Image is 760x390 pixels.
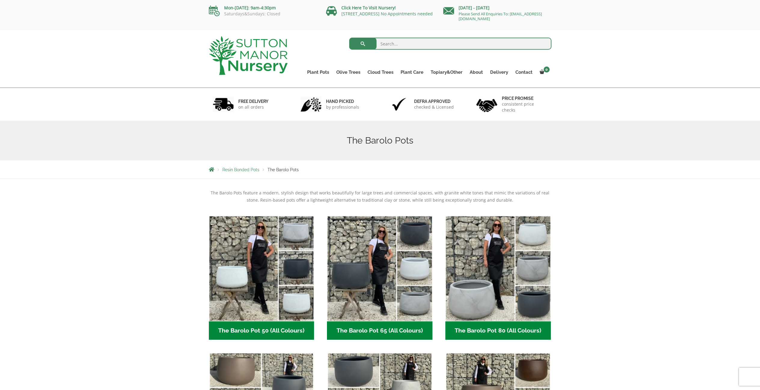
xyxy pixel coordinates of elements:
h6: FREE DELIVERY [238,99,268,104]
a: Visit product category The Barolo Pot 65 (All Colours) [327,216,432,340]
img: 3.jpg [389,97,410,112]
input: Search... [349,38,551,50]
img: 4.jpg [476,95,497,113]
h6: Defra approved [414,99,454,104]
img: The Barolo Pot 65 (All Colours) [327,216,432,321]
a: About [466,68,487,76]
p: by professionals [326,104,359,110]
a: Please Send All Enquiries To: [EMAIL_ADDRESS][DOMAIN_NAME] [459,11,542,21]
a: Olive Trees [333,68,364,76]
h2: The Barolo Pot 50 (All Colours) [209,321,314,340]
p: Saturdays&Sundays: Closed [209,11,317,16]
p: consistent price checks [502,101,548,113]
img: logo [209,36,288,75]
a: Visit product category The Barolo Pot 80 (All Colours) [445,216,551,340]
img: 2.jpg [301,97,322,112]
a: Plant Pots [304,68,333,76]
h6: Price promise [502,96,548,101]
nav: Breadcrumbs [209,167,551,172]
p: The Barolo Pots feature a modern, stylish design that works beautifully for large trees and comme... [209,189,551,204]
h2: The Barolo Pot 65 (All Colours) [327,321,432,340]
h1: The Barolo Pots [209,135,551,146]
a: Cloud Trees [364,68,397,76]
span: The Barolo Pots [267,167,299,172]
h2: The Barolo Pot 80 (All Colours) [445,321,551,340]
a: Resin Bonded Pots [222,167,259,172]
a: [STREET_ADDRESS] No Appointments needed [341,11,433,17]
a: Click Here To Visit Nursery! [341,5,396,11]
a: Plant Care [397,68,427,76]
p: checked & Licensed [414,104,454,110]
img: 1.jpg [213,97,234,112]
a: 0 [536,68,551,76]
span: 0 [544,67,550,73]
h6: hand picked [326,99,359,104]
a: Contact [512,68,536,76]
p: on all orders [238,104,268,110]
p: Mon-[DATE]: 9am-4:30pm [209,4,317,11]
img: The Barolo Pot 80 (All Colours) [445,216,551,321]
a: Visit product category The Barolo Pot 50 (All Colours) [209,216,314,340]
a: Delivery [487,68,512,76]
a: Topiary&Other [427,68,466,76]
img: The Barolo Pot 50 (All Colours) [209,216,314,321]
p: [DATE] - [DATE] [443,4,551,11]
